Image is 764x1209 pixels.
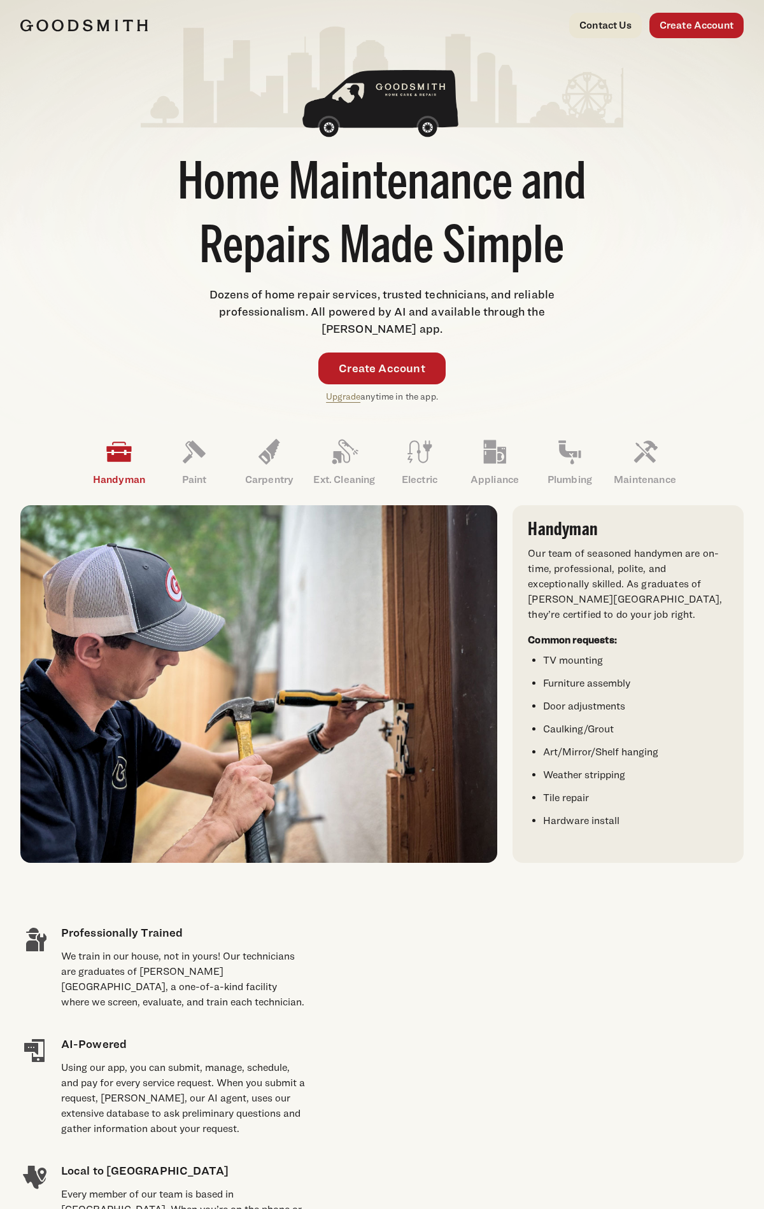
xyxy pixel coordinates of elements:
[81,472,157,487] p: Handyman
[382,472,457,487] p: Electric
[157,472,232,487] p: Paint
[20,505,497,863] img: A handyman in a cap and polo shirt using a hammer to work on a door frame.
[532,429,607,495] a: Plumbing
[326,389,438,404] p: anytime in the app.
[61,1060,307,1136] div: Using our app, you can submit, manage, schedule, and pay for every service request. When you subm...
[209,288,555,335] span: Dozens of home repair services, trusted technicians, and reliable professionalism. All powered by...
[382,429,457,495] a: Electric
[532,472,607,487] p: Plumbing
[307,429,382,495] a: Ext. Cleaning
[543,653,728,668] li: TV mounting
[543,790,728,806] li: Tile repair
[543,699,728,714] li: Door adjustments
[607,429,683,495] a: Maintenance
[61,1162,307,1179] h4: Local to [GEOGRAPHIC_DATA]
[457,429,532,495] a: Appliance
[543,744,728,760] li: Art/Mirror/Shelf hanging
[607,472,683,487] p: Maintenance
[326,391,360,402] a: Upgrade
[157,429,232,495] a: Paint
[543,767,728,783] li: Weather stripping
[61,949,307,1010] div: We train in our house, not in yours! Our technicians are graduates of [PERSON_NAME][GEOGRAPHIC_DA...
[457,472,532,487] p: Appliance
[318,353,446,384] a: Create Account
[528,521,728,538] h3: Handyman
[528,546,728,622] p: Our team of seasoned handymen are on-time, professional, polite, and exceptionally skilled. As gr...
[232,429,307,495] a: Carpentry
[61,1035,307,1052] h4: AI-Powered
[61,924,307,941] h4: Professionally Trained
[528,634,617,646] strong: Common requests:
[141,153,623,281] h1: Home Maintenance and Repairs Made Simple
[307,472,382,487] p: Ext. Cleaning
[543,813,728,828] li: Hardware install
[232,472,307,487] p: Carpentry
[649,13,744,38] a: Create Account
[543,676,728,691] li: Furniture assembly
[20,19,148,32] img: Goodsmith
[569,13,642,38] a: Contact Us
[81,429,157,495] a: Handyman
[543,722,728,737] li: Caulking/Grout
